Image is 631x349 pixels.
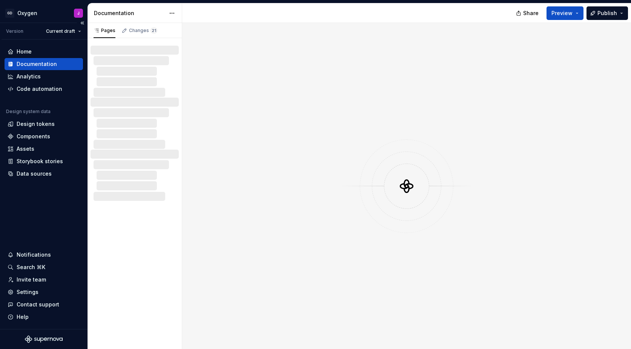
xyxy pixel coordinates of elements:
[17,145,34,153] div: Assets
[17,288,38,296] div: Settings
[547,6,583,20] button: Preview
[5,58,83,70] a: Documentation
[6,28,23,34] div: Version
[5,298,83,311] button: Contact support
[597,9,617,17] span: Publish
[17,133,50,140] div: Components
[5,143,83,155] a: Assets
[5,130,83,142] a: Components
[17,120,55,128] div: Design tokens
[94,28,115,34] div: Pages
[5,155,83,167] a: Storybook stories
[5,286,83,298] a: Settings
[94,9,165,17] div: Documentation
[77,18,88,28] button: Collapse sidebar
[17,60,57,68] div: Documentation
[2,5,86,21] button: GDOxygenJ
[17,301,59,308] div: Contact support
[17,276,46,283] div: Invite team
[17,158,63,165] div: Storybook stories
[17,263,45,271] div: Search ⌘K
[46,28,75,34] span: Current draft
[5,46,83,58] a: Home
[5,311,83,323] button: Help
[17,73,41,80] div: Analytics
[5,9,14,18] div: GD
[17,170,52,178] div: Data sources
[5,168,83,180] a: Data sources
[5,274,83,286] a: Invite team
[17,9,37,17] div: Oxygen
[5,83,83,95] a: Code automation
[5,70,83,83] a: Analytics
[5,118,83,130] a: Design tokens
[77,10,80,16] div: J
[6,109,51,115] div: Design system data
[17,251,51,259] div: Notifications
[17,48,32,55] div: Home
[5,249,83,261] button: Notifications
[150,28,157,34] span: 21
[43,26,84,37] button: Current draft
[129,28,157,34] div: Changes
[586,6,628,20] button: Publish
[17,85,62,93] div: Code automation
[25,335,63,343] svg: Supernova Logo
[523,9,539,17] span: Share
[17,313,29,321] div: Help
[551,9,573,17] span: Preview
[5,261,83,273] button: Search ⌘K
[512,6,543,20] button: Share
